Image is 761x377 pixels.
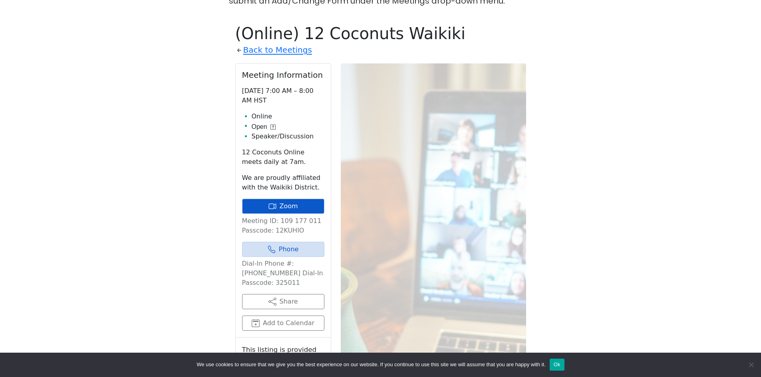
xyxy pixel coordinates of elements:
[252,112,324,121] li: Online
[252,122,276,132] button: Open
[242,70,324,80] h2: Meeting Information
[242,294,324,309] button: Share
[235,24,526,43] h1: (Online) 12 Coconuts Waikiki
[242,199,324,214] a: Zoom
[242,316,324,331] button: Add to Calendar
[242,86,324,105] p: [DATE] 7:00 AM – 8:00 AM HST
[252,122,267,132] span: Open
[252,132,324,141] li: Speaker/Discussion
[242,259,324,288] p: Dial-In Phone #: [PHONE_NUMBER] Dial-In Passcode: 325011
[242,216,324,235] p: Meeting ID: 109 177 011 Passcode: 12KUHIO
[242,242,324,257] a: Phone
[242,344,324,367] small: This listing is provided by:
[747,361,755,369] span: No
[243,43,312,57] a: Back to Meetings
[242,148,324,167] p: 12 Coconuts Online meets daily at 7am.
[550,359,564,371] button: Ok
[242,173,324,192] p: We are proudly affiliated with the Waikiki District.
[197,361,545,369] span: We use cookies to ensure that we give you the best experience on our website. If you continue to ...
